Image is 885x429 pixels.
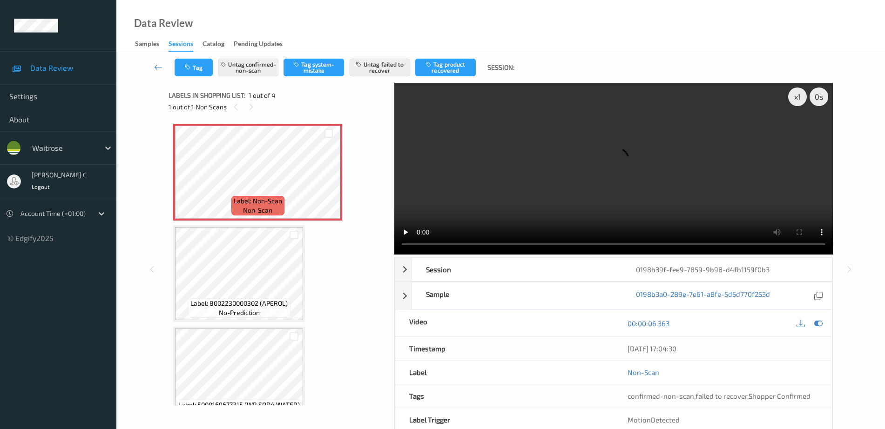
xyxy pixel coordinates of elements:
div: 1 out of 1 Non Scans [169,101,388,113]
div: Pending Updates [234,39,283,51]
span: , , [628,392,811,400]
a: 0198b3a0-289e-7e61-a8fe-5d5d770f253d [636,289,770,302]
div: Session0198b39f-fee9-7859-9b98-d4fb1159f0b3 [395,257,832,282]
button: Untag confirmed-non-scan [218,59,278,76]
div: Data Review [134,19,193,28]
a: 00:00:06.363 [628,319,669,328]
span: Label: Non-Scan [234,196,282,206]
span: no-prediction [219,308,260,317]
a: Sessions [169,38,203,52]
a: Non-Scan [628,368,659,377]
div: Sample0198b3a0-289e-7e61-a8fe-5d5d770f253d [395,282,832,309]
div: Video [395,310,614,336]
span: Shopper Confirmed [749,392,811,400]
span: Label: 8002230000302 (APEROL) [190,299,288,308]
button: Untag failed to recover [350,59,410,76]
div: x 1 [788,87,807,106]
a: Pending Updates [234,38,292,51]
div: Tags [395,384,614,408]
div: 0198b39f-fee9-7859-9b98-d4fb1159f0b3 [622,258,832,281]
div: 0 s [810,87,828,106]
span: non-scan [243,206,272,215]
button: Tag product recovered [415,59,476,76]
div: Samples [135,39,159,51]
a: Catalog [203,38,234,51]
div: Label [395,361,614,384]
span: 1 out of 4 [249,91,276,100]
a: Samples [135,38,169,51]
span: confirmed-non-scan [628,392,694,400]
span: Labels in shopping list: [169,91,245,100]
div: Timestamp [395,337,614,360]
span: Session: [487,63,514,72]
div: [DATE] 17:04:30 [628,344,818,353]
div: Session [412,258,622,281]
button: Tag system-mistake [284,59,344,76]
div: Sessions [169,39,193,52]
button: Tag [175,59,213,76]
span: failed to recover [696,392,747,400]
span: Label: 5000169677315 (WR SODA WATER) [178,400,300,409]
div: Sample [412,282,622,309]
div: Catalog [203,39,224,51]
